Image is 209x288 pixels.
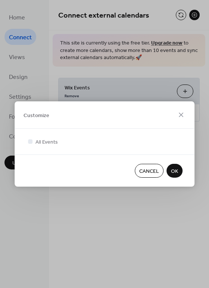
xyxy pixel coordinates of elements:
[135,164,163,178] button: Cancel
[35,138,58,146] span: All Events
[139,168,159,175] span: Cancel
[171,168,178,175] span: OK
[166,164,183,178] button: OK
[24,111,49,119] span: Customize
